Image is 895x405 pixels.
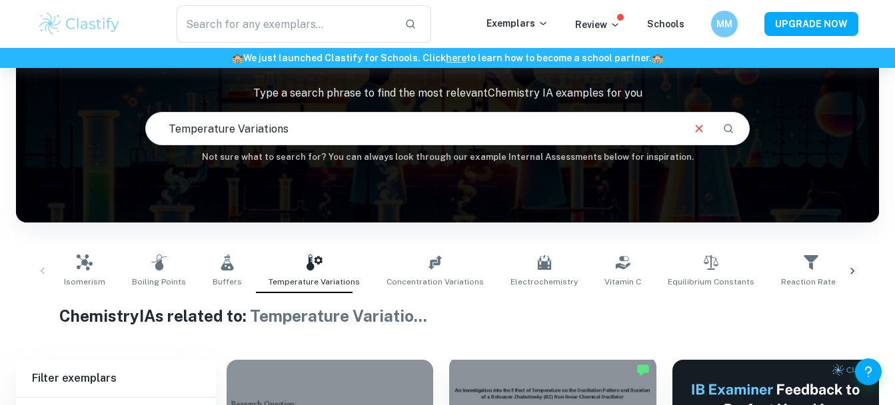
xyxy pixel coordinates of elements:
p: Review [575,17,620,32]
span: Electrochemistry [510,276,578,288]
span: Buffers [213,276,242,288]
a: here [446,53,466,63]
button: UPGRADE NOW [764,12,858,36]
p: Exemplars [486,16,548,31]
img: Clastify logo [37,11,122,37]
h6: Filter exemplars [16,360,216,397]
img: Marked [636,363,650,376]
a: Schools [647,19,684,29]
span: Concentration Variations [387,276,484,288]
span: Temperature Variatio ... [250,306,427,325]
h6: Not sure what to search for? You can always look through our example Internal Assessments below f... [16,151,879,164]
h6: MM [716,17,732,31]
button: Clear [686,116,712,141]
h6: We just launched Clastify for Schools. Click to learn how to become a school partner. [3,51,892,65]
p: Type a search phrase to find the most relevant Chemistry IA examples for you [16,85,879,101]
span: Isomerism [64,276,105,288]
span: Equilibrium Constants [668,276,754,288]
input: Search for any exemplars... [177,5,395,43]
span: Temperature Variations [269,276,360,288]
button: MM [711,11,738,37]
span: Boiling Points [132,276,186,288]
span: Reaction Rates [781,276,840,288]
input: E.g. enthalpy of combustion, Winkler method, phosphate and temperature... [146,110,681,147]
span: Vitamin C [604,276,641,288]
button: Search [717,117,740,140]
h1: Chemistry IAs related to: [59,304,836,328]
span: 🏫 [652,53,663,63]
span: 🏫 [232,53,243,63]
button: Help and Feedback [855,358,882,385]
